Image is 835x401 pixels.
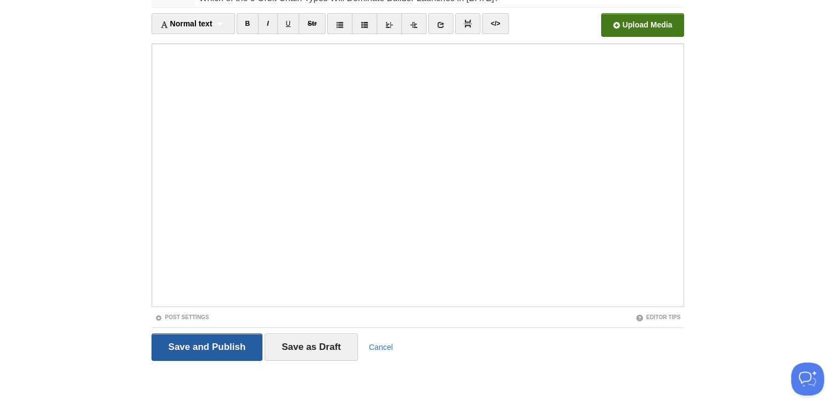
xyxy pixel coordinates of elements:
[265,333,358,361] input: Save as Draft
[636,314,681,320] a: Editor Tips
[791,363,824,396] iframe: Help Scout Beacon - Open
[152,333,263,361] input: Save and Publish
[482,13,509,34] a: </>
[464,20,472,27] img: pagebreak-icon.png
[307,20,317,27] del: Str
[299,13,326,34] a: Str
[369,343,393,352] a: Cancel
[155,314,209,320] a: Post Settings
[237,13,259,34] a: B
[258,13,277,34] a: I
[160,19,212,28] span: Normal text
[277,13,300,34] a: U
